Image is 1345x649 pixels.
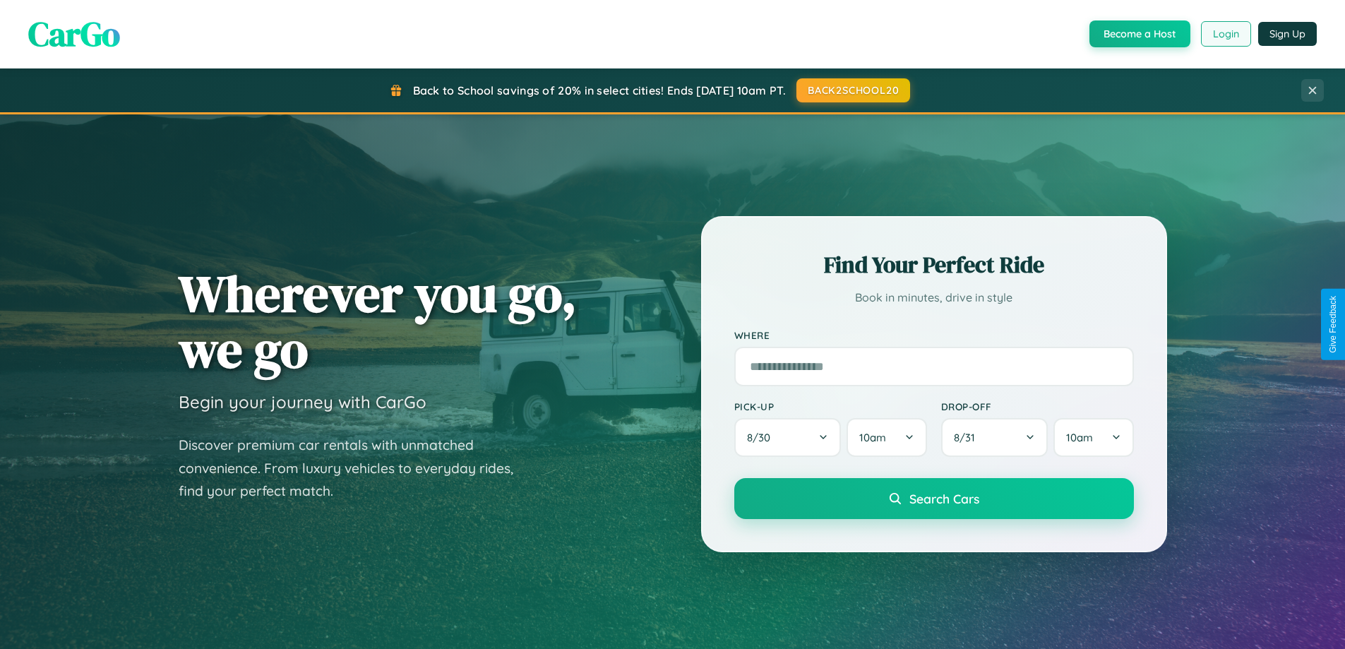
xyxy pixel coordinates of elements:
div: Give Feedback [1328,296,1338,353]
button: Sign Up [1258,22,1317,46]
label: Drop-off [941,400,1134,412]
button: Search Cars [734,478,1134,519]
span: 8 / 31 [954,431,982,444]
button: BACK2SCHOOL20 [796,78,910,102]
p: Discover premium car rentals with unmatched convenience. From luxury vehicles to everyday rides, ... [179,434,532,503]
button: 8/30 [734,418,842,457]
span: Search Cars [909,491,979,506]
h1: Wherever you go, we go [179,266,577,377]
span: CarGo [28,11,120,57]
button: 10am [1053,418,1133,457]
button: 8/31 [941,418,1048,457]
button: 10am [847,418,926,457]
p: Book in minutes, drive in style [734,287,1134,308]
span: 10am [1066,431,1093,444]
label: Pick-up [734,400,927,412]
span: 8 / 30 [747,431,777,444]
h2: Find Your Perfect Ride [734,249,1134,280]
span: Back to School savings of 20% in select cities! Ends [DATE] 10am PT. [413,83,786,97]
label: Where [734,329,1134,341]
span: 10am [859,431,886,444]
button: Become a Host [1089,20,1190,47]
h3: Begin your journey with CarGo [179,391,426,412]
button: Login [1201,21,1251,47]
